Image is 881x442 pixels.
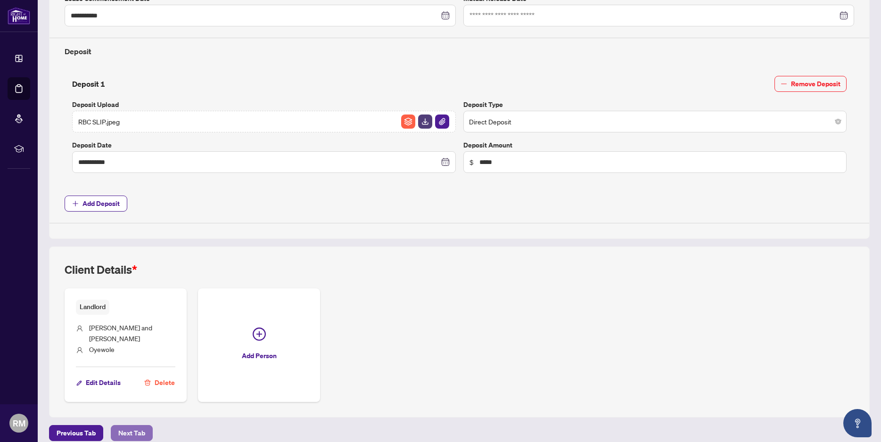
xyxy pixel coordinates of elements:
[65,196,127,212] button: Add Deposit
[198,288,320,402] button: Add Person
[774,76,847,92] button: Remove Deposit
[13,417,25,430] span: RM
[469,157,474,167] span: $
[469,113,841,131] span: Direct Deposit
[253,327,266,341] span: plus-circle
[72,78,105,90] h4: Deposit 1
[89,345,115,353] span: Oyewole
[144,375,175,391] button: Delete
[86,375,121,390] span: Edit Details
[76,375,121,391] button: Edit Details
[49,425,103,441] button: Previous Tab
[242,348,277,363] span: Add Person
[65,262,137,277] h2: Client Details
[82,196,120,211] span: Add Deposit
[57,426,96,441] span: Previous Tab
[835,119,841,124] span: close-circle
[781,81,787,87] span: minus
[76,300,109,314] span: Landlord
[118,426,145,441] span: Next Tab
[155,375,175,390] span: Delete
[72,111,456,132] span: RBC SLIP.jpegFile ArchiveFile DownloadFile Attachement
[65,46,854,57] h4: Deposit
[72,99,456,110] label: Deposit Upload
[78,116,120,127] span: RBC SLIP.jpeg
[463,99,847,110] label: Deposit Type
[418,115,432,129] img: File Download
[8,7,30,25] img: logo
[89,323,152,343] span: [PERSON_NAME] and [PERSON_NAME]
[72,140,456,150] label: Deposit Date
[418,114,433,129] button: File Download
[435,115,449,129] img: File Attachement
[111,425,153,441] button: Next Tab
[843,409,872,437] button: Open asap
[401,115,415,129] img: File Archive
[791,76,840,91] span: Remove Deposit
[435,114,450,129] button: File Attachement
[72,200,79,207] span: plus
[463,140,847,150] label: Deposit Amount
[401,114,416,129] button: File Archive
